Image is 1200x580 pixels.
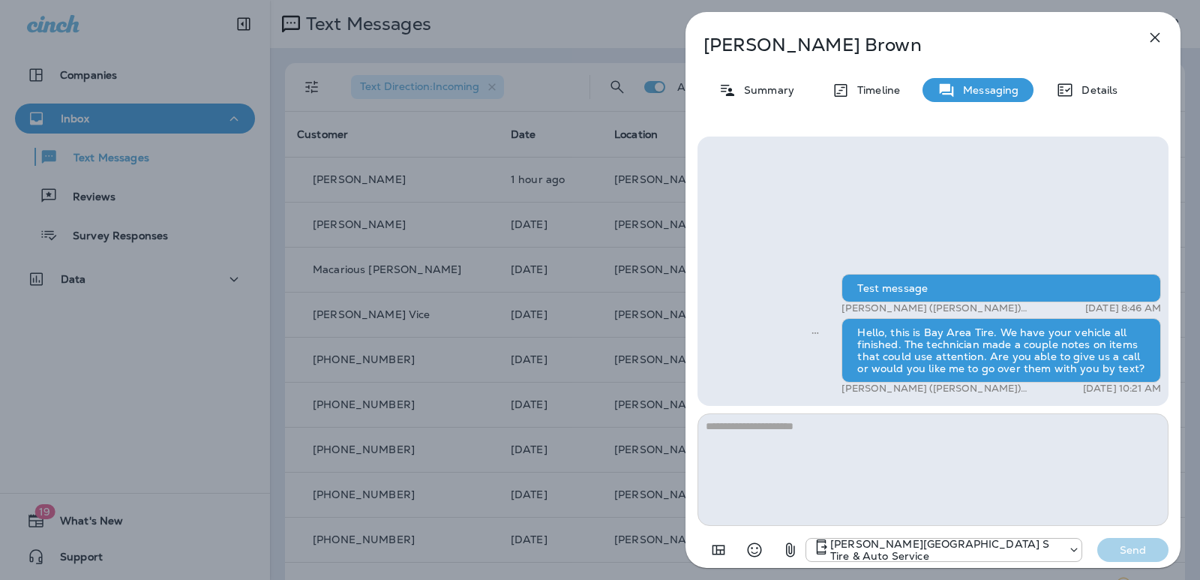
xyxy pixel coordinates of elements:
p: Summary [736,84,794,96]
p: [PERSON_NAME] Brown [703,35,1113,56]
button: Add in a premade template [703,535,733,565]
p: [PERSON_NAME] ([PERSON_NAME]) [PERSON_NAME] [841,302,1033,314]
p: Details [1074,84,1117,96]
p: [DATE] 10:21 AM [1083,383,1161,395]
p: [PERSON_NAME] ([PERSON_NAME]) [PERSON_NAME] [841,383,1033,395]
div: Test message [841,274,1161,302]
p: Messaging [955,84,1018,96]
span: Sent [811,325,819,338]
div: +1 (410) 969-0701 [806,538,1081,562]
button: Select an emoji [739,535,769,565]
div: Hello, this is Bay Area Tire. We have your vehicle all finished. The technician made a couple not... [841,318,1161,383]
p: Timeline [850,84,900,96]
p: [PERSON_NAME][GEOGRAPHIC_DATA] S Tire & Auto Service [830,538,1060,562]
p: [DATE] 8:46 AM [1085,302,1161,314]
